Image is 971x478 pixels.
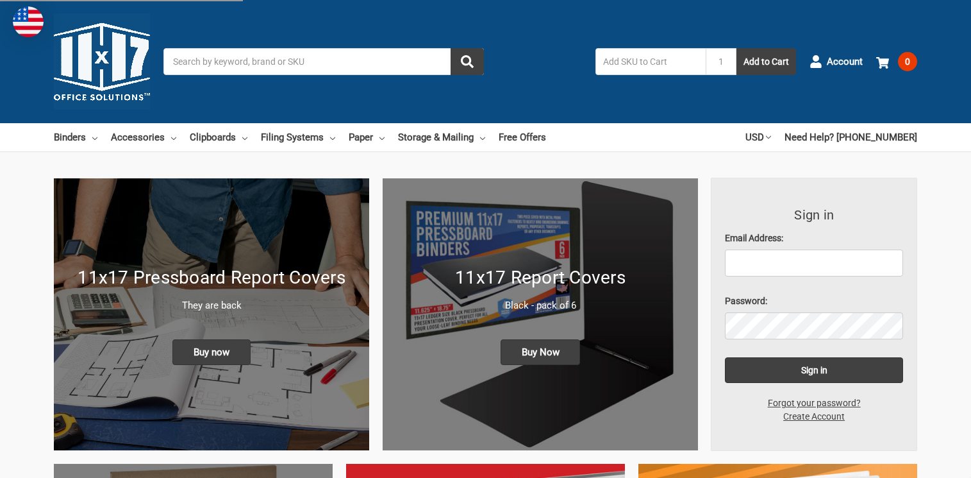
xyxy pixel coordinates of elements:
a: Paper [349,123,385,151]
img: New 11x17 Pressboard Binders [54,178,369,450]
input: Sign in [725,357,903,383]
img: 11x17 Report Covers [383,178,698,450]
a: Clipboards [190,123,247,151]
input: Search by keyword, brand or SKU [163,48,484,75]
p: Black - pack of 6 [396,298,685,313]
a: Free Offers [499,123,546,151]
a: USD [745,123,771,151]
p: They are back [67,298,356,313]
input: Add SKU to Cart [595,48,706,75]
a: Accessories [111,123,176,151]
h1: 11x17 Pressboard Report Covers [67,264,356,291]
label: Password: [725,294,903,308]
a: Filing Systems [261,123,335,151]
a: 11x17 Report Covers 11x17 Report Covers Black - pack of 6 Buy Now [383,178,698,450]
span: Account [827,55,863,69]
a: Account [809,45,863,78]
a: Binders [54,123,97,151]
a: New 11x17 Pressboard Binders 11x17 Pressboard Report Covers They are back Buy now [54,178,369,450]
span: 0 [898,52,917,71]
label: Email Address: [725,232,903,245]
a: Need Help? [PHONE_NUMBER] [784,123,917,151]
button: Add to Cart [736,48,796,75]
span: Buy now [172,339,251,365]
h1: 11x17 Report Covers [396,264,685,291]
a: Create Account [776,410,852,423]
span: Buy Now [501,339,581,365]
img: duty and tax information for United States [13,6,44,37]
a: Storage & Mailing [398,123,485,151]
img: 11x17.com [54,13,150,110]
a: 0 [876,45,917,78]
a: Forgot your password? [761,397,868,410]
h3: Sign in [725,205,903,225]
